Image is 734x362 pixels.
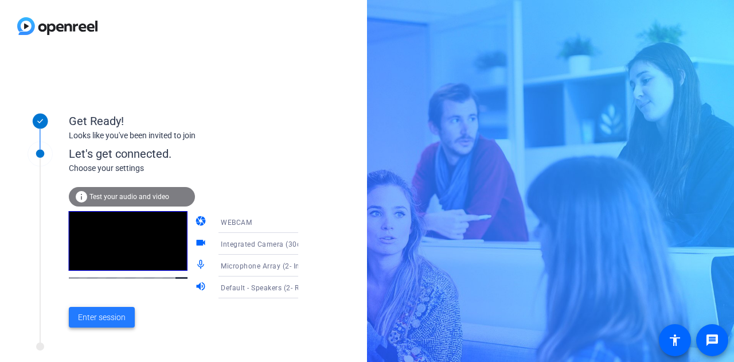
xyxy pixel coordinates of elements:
[221,219,252,227] span: WEBCAM
[69,162,322,174] div: Choose your settings
[221,283,353,292] span: Default - Speakers (2- Realtek(R) Audio)
[221,239,325,248] span: Integrated Camera (30c9:005f)
[69,130,298,142] div: Looks like you've been invited to join
[89,193,169,201] span: Test your audio and video
[69,112,298,130] div: Get Ready!
[195,237,209,251] mat-icon: videocam
[221,261,483,270] span: Microphone Array (2- Intel® Smart Sound Technology for Digital Microphones)
[69,307,135,328] button: Enter session
[195,215,209,229] mat-icon: camera
[69,145,322,162] div: Let's get connected.
[668,333,682,347] mat-icon: accessibility
[75,190,88,204] mat-icon: info
[705,333,719,347] mat-icon: message
[195,259,209,273] mat-icon: mic_none
[78,312,126,324] span: Enter session
[195,281,209,294] mat-icon: volume_up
